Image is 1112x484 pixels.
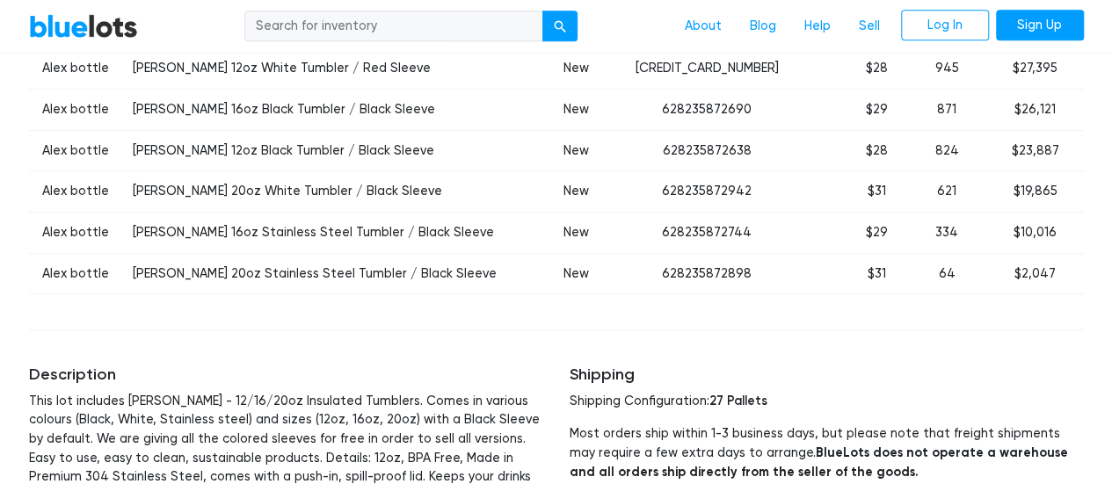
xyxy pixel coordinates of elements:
td: $10,016 [986,212,1083,253]
td: $31 [847,253,906,294]
td: 628235872638 [619,130,795,171]
td: New [534,90,619,131]
td: 628235872898 [619,253,795,294]
p: Shipping Configuration: [570,392,1084,411]
td: New [534,212,619,253]
td: New [534,130,619,171]
td: 945 [906,48,986,90]
td: [PERSON_NAME] 20oz White Tumbler / Black Sleeve [122,171,533,213]
td: 871 [906,90,986,131]
td: $29 [847,212,906,253]
td: [PERSON_NAME] 20oz Stainless Steel Tumbler / Black Sleeve [122,253,533,294]
td: $23,887 [986,130,1083,171]
td: [PERSON_NAME] 16oz Stainless Steel Tumbler / Black Sleeve [122,212,533,253]
td: 621 [906,171,986,213]
td: Alex bottle [29,212,123,253]
a: About [671,10,736,43]
td: [CREDIT_CARD_NUMBER] [619,48,795,90]
a: Sign Up [996,10,1084,41]
td: 628235872690 [619,90,795,131]
td: $28 [847,130,906,171]
td: $26,121 [986,90,1083,131]
input: Search for inventory [244,11,543,42]
td: Alex bottle [29,90,123,131]
td: 334 [906,212,986,253]
td: Alex bottle [29,48,123,90]
td: [PERSON_NAME] 16oz Black Tumbler / Black Sleeve [122,90,533,131]
td: 64 [906,253,986,294]
td: $27,395 [986,48,1083,90]
td: $2,047 [986,253,1083,294]
strong: BlueLots does not operate a warehouse and all orders ship directly from the seller of the goods. [570,444,1068,480]
span: 27 Pallets [709,393,767,408]
td: $19,865 [986,171,1083,213]
a: Sell [845,10,894,43]
a: Blog [736,10,790,43]
td: 824 [906,130,986,171]
td: [PERSON_NAME] 12oz Black Tumbler / Black Sleeve [122,130,533,171]
a: Log In [901,10,989,41]
td: Alex bottle [29,171,123,213]
td: $28 [847,48,906,90]
h5: Shipping [570,365,1084,385]
td: New [534,253,619,294]
td: 628235872942 [619,171,795,213]
td: 628235872744 [619,212,795,253]
td: $31 [847,171,906,213]
td: New [534,171,619,213]
td: Alex bottle [29,253,123,294]
td: Alex bottle [29,130,123,171]
td: [PERSON_NAME] 12oz White Tumbler / Red Sleeve [122,48,533,90]
td: $29 [847,90,906,131]
a: BlueLots [29,13,138,39]
a: Help [790,10,845,43]
h5: Description [29,365,543,385]
p: Most orders ship within 1-3 business days, but please note that freight shipments may require a f... [570,424,1084,481]
td: New [534,48,619,90]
